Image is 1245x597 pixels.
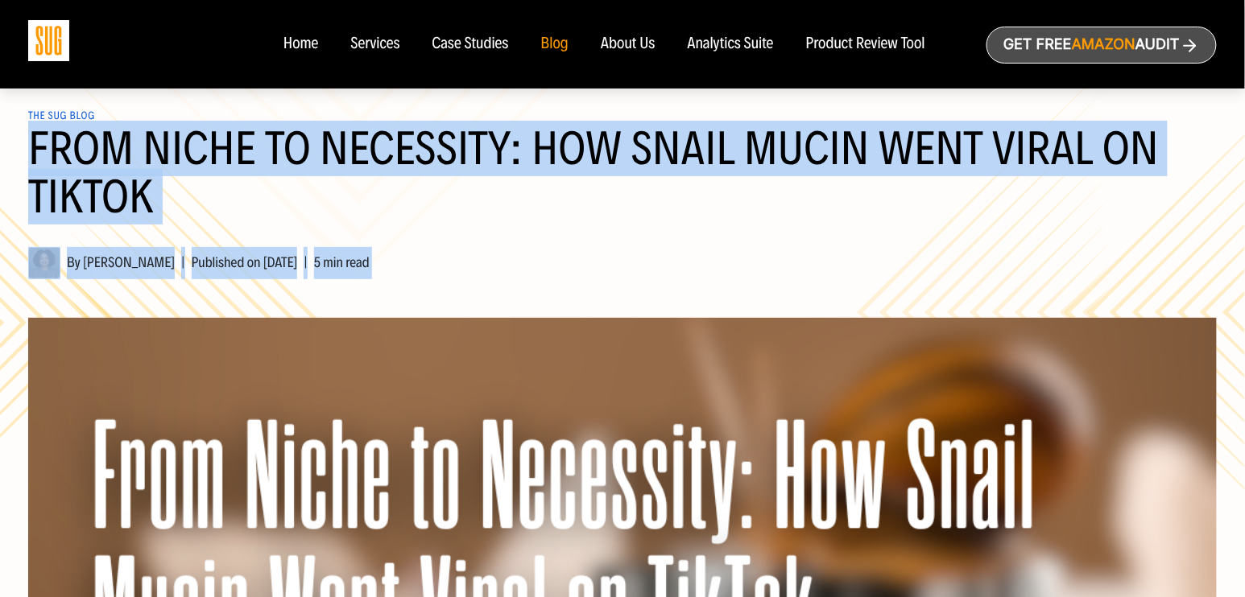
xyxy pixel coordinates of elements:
a: About Us [601,35,656,53]
img: Sug [28,20,69,61]
span: | [297,253,313,271]
a: Analytics Suite [688,35,774,53]
span: Amazon [1072,36,1135,53]
a: Product Review Tool [806,35,925,53]
a: The SUG Blog [28,109,95,122]
a: Blog [541,35,569,53]
h1: From Niche to Necessity: How Snail Mucin Went Viral on TikTok [28,125,1217,241]
img: Hanna Tekle [28,247,60,279]
span: | [175,253,191,271]
a: Services [350,35,399,53]
a: Case Studies [432,35,509,53]
a: Get freeAmazonAudit [986,27,1217,64]
a: Home [283,35,318,53]
span: By [PERSON_NAME] Published on [DATE] 5 min read [28,253,370,271]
